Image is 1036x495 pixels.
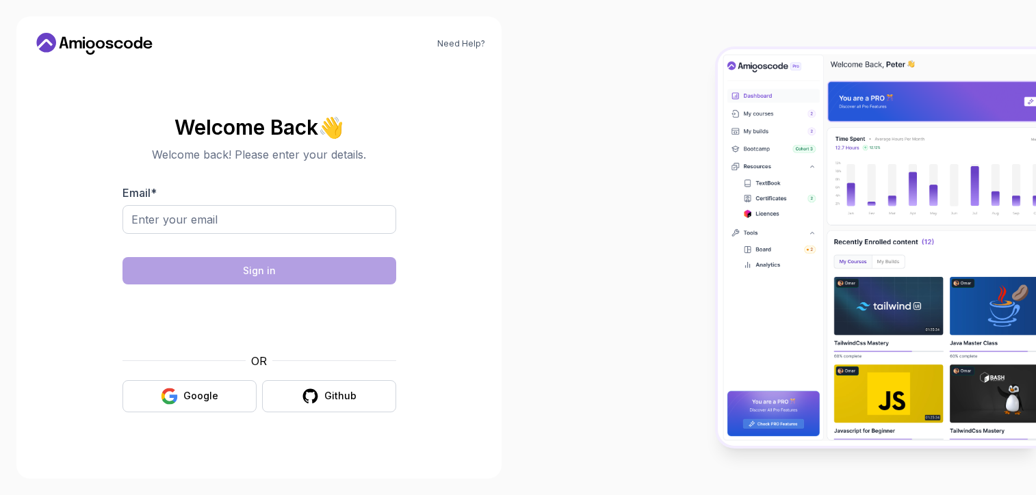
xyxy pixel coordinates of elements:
[251,353,267,369] p: OR
[122,116,396,138] h2: Welcome Back
[122,186,157,200] label: Email *
[324,389,357,403] div: Github
[122,146,396,163] p: Welcome back! Please enter your details.
[33,33,156,55] a: Home link
[262,380,396,412] button: Github
[243,264,276,278] div: Sign in
[122,205,396,234] input: Enter your email
[156,293,363,345] iframe: Widget containing checkbox for hCaptcha security challenge
[122,257,396,284] button: Sign in
[718,49,1036,445] img: Amigoscode Dashboard
[437,38,485,49] a: Need Help?
[318,115,344,139] span: 👋
[122,380,257,412] button: Google
[183,389,218,403] div: Google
